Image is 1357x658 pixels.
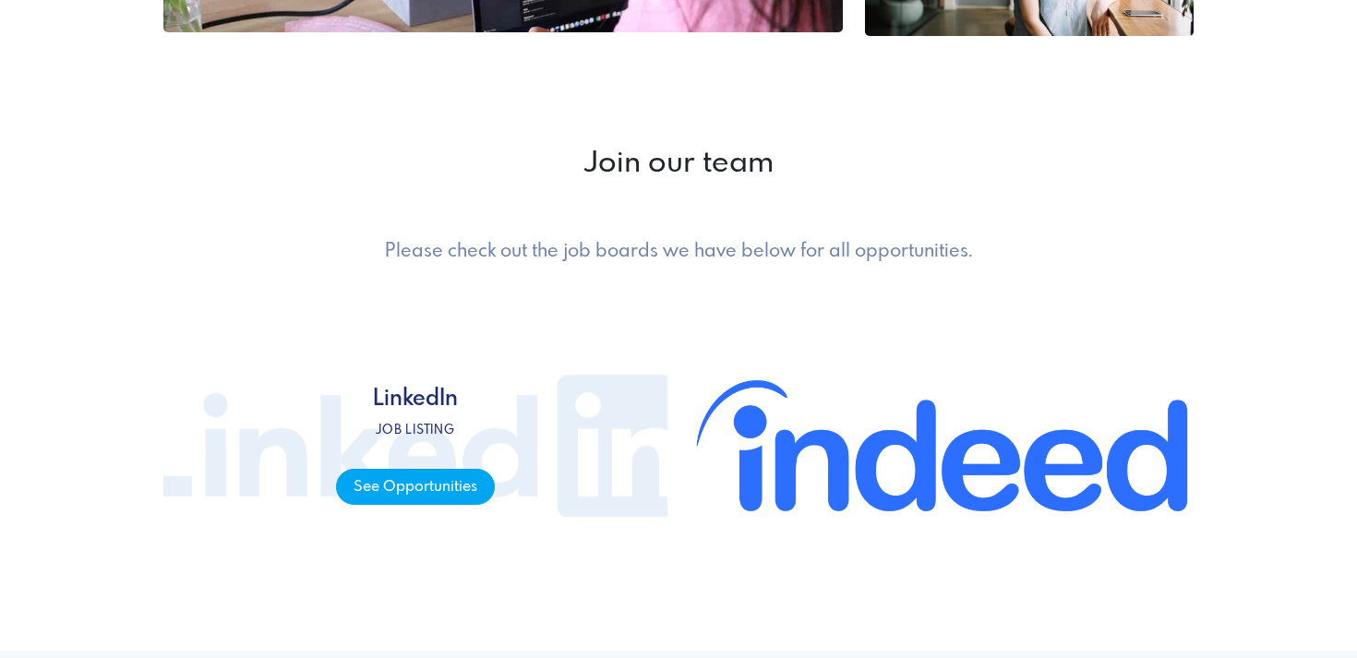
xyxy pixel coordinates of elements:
h5: Please check out the job boards we have below for all opportunities. [293,241,1065,263]
p: Job listing [336,421,494,439]
a: LinkedIn Job listing See Opportunities [163,307,667,584]
h2: Join our team [163,147,1194,182]
span: See Opportunities [336,469,494,505]
h4: LinkedIn [336,387,494,413]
